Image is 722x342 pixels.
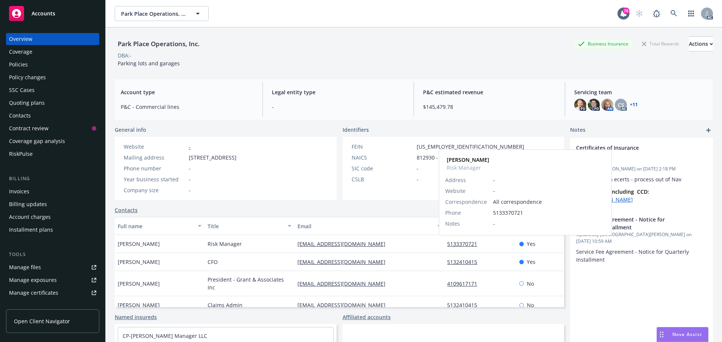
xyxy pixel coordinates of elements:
span: No [527,301,534,309]
span: Yes [527,240,535,248]
span: - [272,103,405,111]
a: RiskPulse [6,148,99,160]
a: add [704,126,713,135]
a: - [189,143,191,150]
span: P&C - Commercial lines [121,103,253,111]
a: 4109617171 [447,280,483,287]
span: Nova Assist [672,331,702,337]
span: [PERSON_NAME] [118,240,160,248]
img: photo [574,99,586,111]
div: Contacts [9,110,31,122]
a: Accounts [6,3,99,24]
a: Manage exposures [6,274,99,286]
div: NAICS [352,154,414,161]
img: photo [601,99,613,111]
a: [EMAIL_ADDRESS][DOMAIN_NAME] [297,258,391,265]
span: All correspondence [493,198,605,206]
a: [EMAIL_ADDRESS][DOMAIN_NAME] [297,301,391,309]
div: Billing [6,175,99,182]
span: Service Fee Agreement - Notice for Quarterly Installment [576,215,687,231]
button: Nova Assist [657,327,708,342]
div: Certificates of InsuranceCertificatesUpdatedby [PERSON_NAME] on [DATE] 2:18 PMmigrated from ecert... [570,138,713,209]
a: [EMAIL_ADDRESS][DOMAIN_NAME] [297,240,391,247]
a: Search [666,6,681,21]
a: Billing updates [6,198,99,210]
a: Quoting plans [6,97,99,109]
div: Year business started [124,175,186,183]
span: Certificates of Insurance [576,144,687,152]
div: Overview [9,33,32,45]
div: RiskPulse [9,148,33,160]
span: [PERSON_NAME] [118,280,160,288]
div: Coverage gap analysis [9,135,65,147]
span: - [417,175,419,183]
span: Accounts [32,11,55,17]
span: [STREET_ADDRESS] [189,154,237,161]
span: Parking lots and garages [118,60,180,67]
div: Tools [6,251,99,258]
button: Full name [115,217,205,235]
span: 5133370721 [493,209,605,217]
div: Account charges [9,211,51,223]
span: Park Place Operations, Inc. [121,10,186,18]
a: +11 [630,102,638,107]
span: - [493,187,605,195]
span: CS [618,101,624,109]
span: - [189,175,191,183]
span: Identifiers [343,126,369,134]
div: Billing updates [9,198,47,210]
span: CFO [208,258,218,266]
span: Service Fee Agreement - Notice for Quarterly Installment [576,248,690,263]
span: President - Grant & Associates Inc [208,276,291,291]
a: Contacts [6,110,99,122]
div: Policies [9,59,28,71]
span: - [417,164,419,172]
span: Updated by [PERSON_NAME] on [DATE] 2:18 PM [576,166,707,172]
div: Company size [124,186,186,194]
span: - [189,164,191,172]
a: Named insureds [115,313,157,321]
div: Title [208,222,283,230]
span: Updated by [DEMOGRAPHIC_DATA][PERSON_NAME] on [DATE] 10:59 AM [576,231,707,245]
a: 5132410415 [447,301,483,309]
div: FEIN [352,143,414,151]
div: Invoices [9,185,29,197]
span: Claims Admin [208,301,243,309]
a: Policy changes [6,71,99,83]
span: - [493,220,605,227]
span: Phone [445,209,461,217]
div: Manage certificates [9,287,58,299]
div: Actions [689,37,713,51]
a: Coverage gap analysis [6,135,99,147]
span: Account type [121,88,253,96]
strong: [PERSON_NAME] [447,156,489,163]
div: 76 [623,8,629,14]
a: Start snowing [632,6,647,21]
span: Notes [445,220,460,227]
div: SIC code [352,164,414,172]
a: CP-[PERSON_NAME] Manager LLC [123,332,207,339]
a: SSC Cases [6,84,99,96]
span: Address [445,176,466,184]
div: Policy changes [9,71,46,83]
span: - [189,186,191,194]
span: Risk Manager [208,240,242,248]
div: Manage claims [9,300,47,312]
div: Business Insurance [574,39,632,48]
div: Full name [118,222,193,230]
span: Open Client Navigator [14,317,70,325]
span: General info [115,126,146,134]
a: Manage certificates [6,287,99,299]
div: Manage files [9,261,41,273]
span: [US_EMPLOYER_IDENTIFICATION_NUMBER] [417,143,524,151]
a: Report a Bug [649,6,664,21]
span: Risk Manager [447,164,489,172]
div: Coverage [9,46,32,58]
div: Email [297,222,433,230]
a: 5132410415 [447,258,483,265]
div: Manage exposures [9,274,57,286]
div: Quoting plans [9,97,45,109]
strong: Master Drive including CCD: [576,188,649,195]
a: Coverage [6,46,99,58]
span: Correspondence [445,198,487,206]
